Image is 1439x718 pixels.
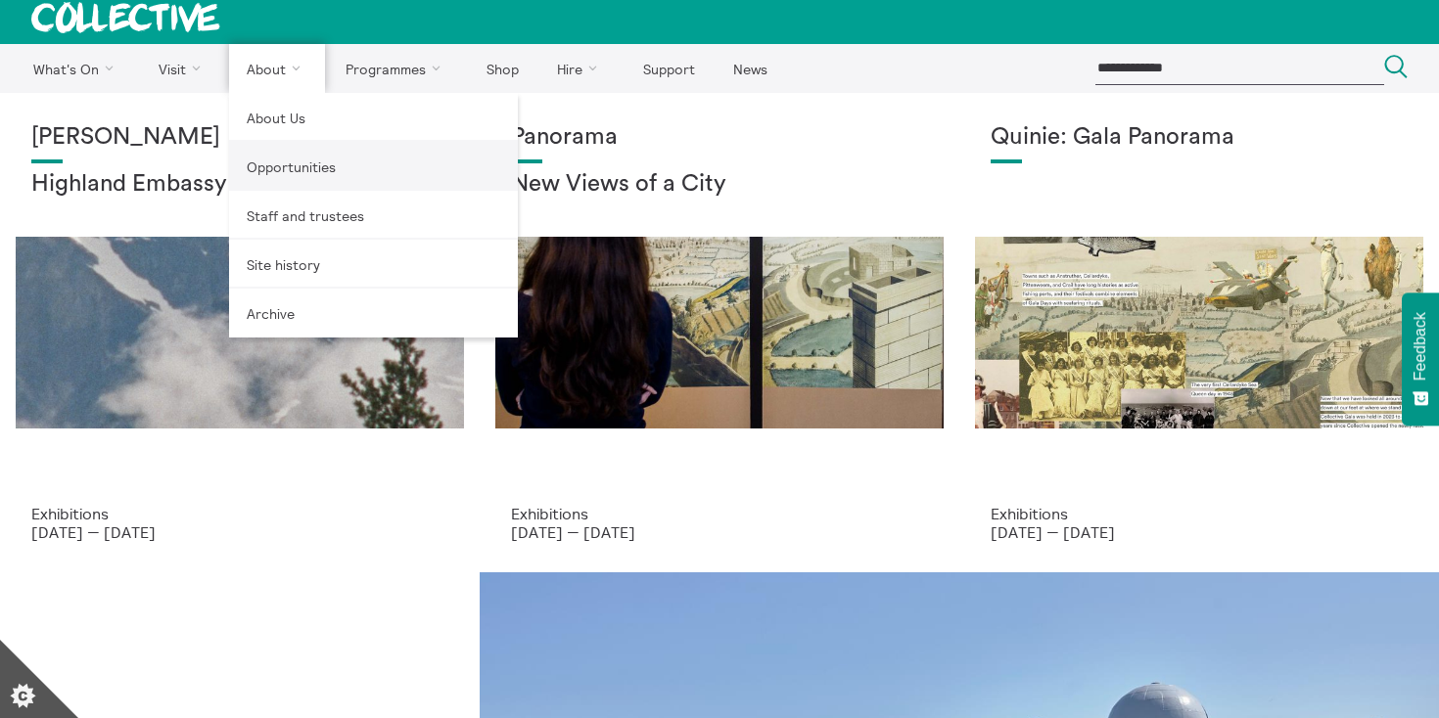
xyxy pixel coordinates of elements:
a: Support [626,44,712,93]
p: Exhibitions [31,505,448,522]
a: Staff and trustees [229,191,518,240]
button: Feedback - Show survey [1402,292,1439,426]
a: Site history [229,240,518,289]
p: [DATE] — [DATE] [511,523,928,541]
p: Exhibitions [991,505,1408,522]
a: Collective Panorama June 2025 small file 8 Panorama New Views of a City Exhibitions [DATE] — [DATE] [480,93,959,572]
a: Hire [540,44,623,93]
span: Feedback [1412,312,1429,381]
a: What's On [16,44,138,93]
a: Josie Vallely Quinie: Gala Panorama Exhibitions [DATE] — [DATE] [959,93,1439,572]
a: Archive [229,289,518,337]
h1: Quinie: Gala Panorama [991,124,1408,152]
h1: Panorama [511,124,928,152]
p: Exhibitions [511,505,928,522]
a: Shop [469,44,535,93]
a: About [229,44,325,93]
h2: New Views of a City [511,171,928,199]
h2: Highland Embassy [31,171,448,199]
a: About Us [229,93,518,142]
a: Opportunities [229,142,518,191]
a: Visit [142,44,226,93]
a: Programmes [329,44,466,93]
h1: [PERSON_NAME] [31,124,448,152]
p: [DATE] — [DATE] [991,523,1408,541]
p: [DATE] — [DATE] [31,523,448,541]
a: News [716,44,784,93]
